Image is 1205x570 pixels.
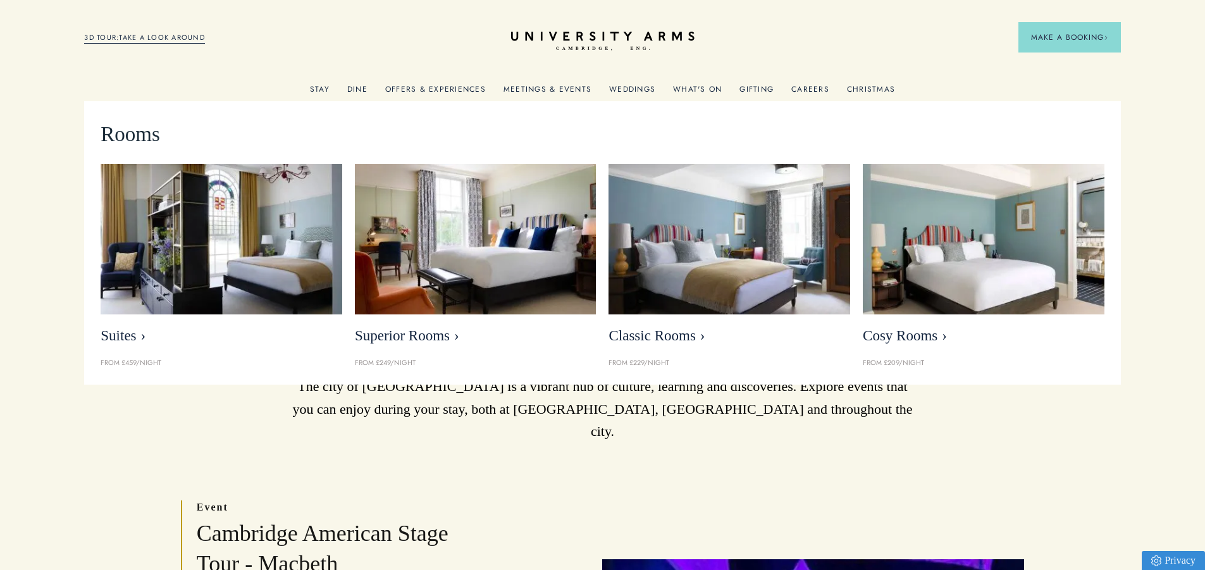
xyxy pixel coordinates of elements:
[355,164,596,314] img: image-5bdf0f703dacc765be5ca7f9d527278f30b65e65-400x250-jpg
[84,32,205,44] a: 3D TOUR:TAKE A LOOK AROUND
[511,32,695,51] a: Home
[609,357,850,369] p: From £229/night
[101,118,160,151] span: Rooms
[1031,32,1108,43] span: Make a Booking
[847,85,895,101] a: Christmas
[609,85,655,101] a: Weddings
[739,85,774,101] a: Gifting
[355,357,596,369] p: From £249/night
[101,164,342,351] a: image-21e87f5add22128270780cf7737b92e839d7d65d-400x250-jpg Suites
[1151,555,1161,566] img: Privacy
[609,327,850,345] span: Classic Rooms
[609,164,850,351] a: image-7eccef6fe4fe90343db89eb79f703814c40db8b4-400x250-jpg Classic Rooms
[863,357,1104,369] p: From £209/night
[1104,35,1108,40] img: Arrow icon
[1142,551,1205,570] a: Privacy
[609,164,850,314] img: image-7eccef6fe4fe90343db89eb79f703814c40db8b4-400x250-jpg
[385,85,486,101] a: Offers & Experiences
[287,375,919,442] p: The city of [GEOGRAPHIC_DATA] is a vibrant hub of culture, learning and discoveries. Explore even...
[355,327,596,345] span: Superior Rooms
[1018,22,1121,53] button: Make a BookingArrow icon
[197,500,486,514] p: event
[673,85,722,101] a: What's On
[101,357,342,369] p: From £459/night
[310,85,330,101] a: Stay
[863,164,1104,314] img: image-0c4e569bfe2498b75de12d7d88bf10a1f5f839d4-400x250-jpg
[863,327,1104,345] span: Cosy Rooms
[101,327,342,345] span: Suites
[791,85,829,101] a: Careers
[504,85,591,101] a: Meetings & Events
[863,164,1104,351] a: image-0c4e569bfe2498b75de12d7d88bf10a1f5f839d4-400x250-jpg Cosy Rooms
[355,164,596,351] a: image-5bdf0f703dacc765be5ca7f9d527278f30b65e65-400x250-jpg Superior Rooms
[101,164,342,314] img: image-21e87f5add22128270780cf7737b92e839d7d65d-400x250-jpg
[347,85,368,101] a: Dine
